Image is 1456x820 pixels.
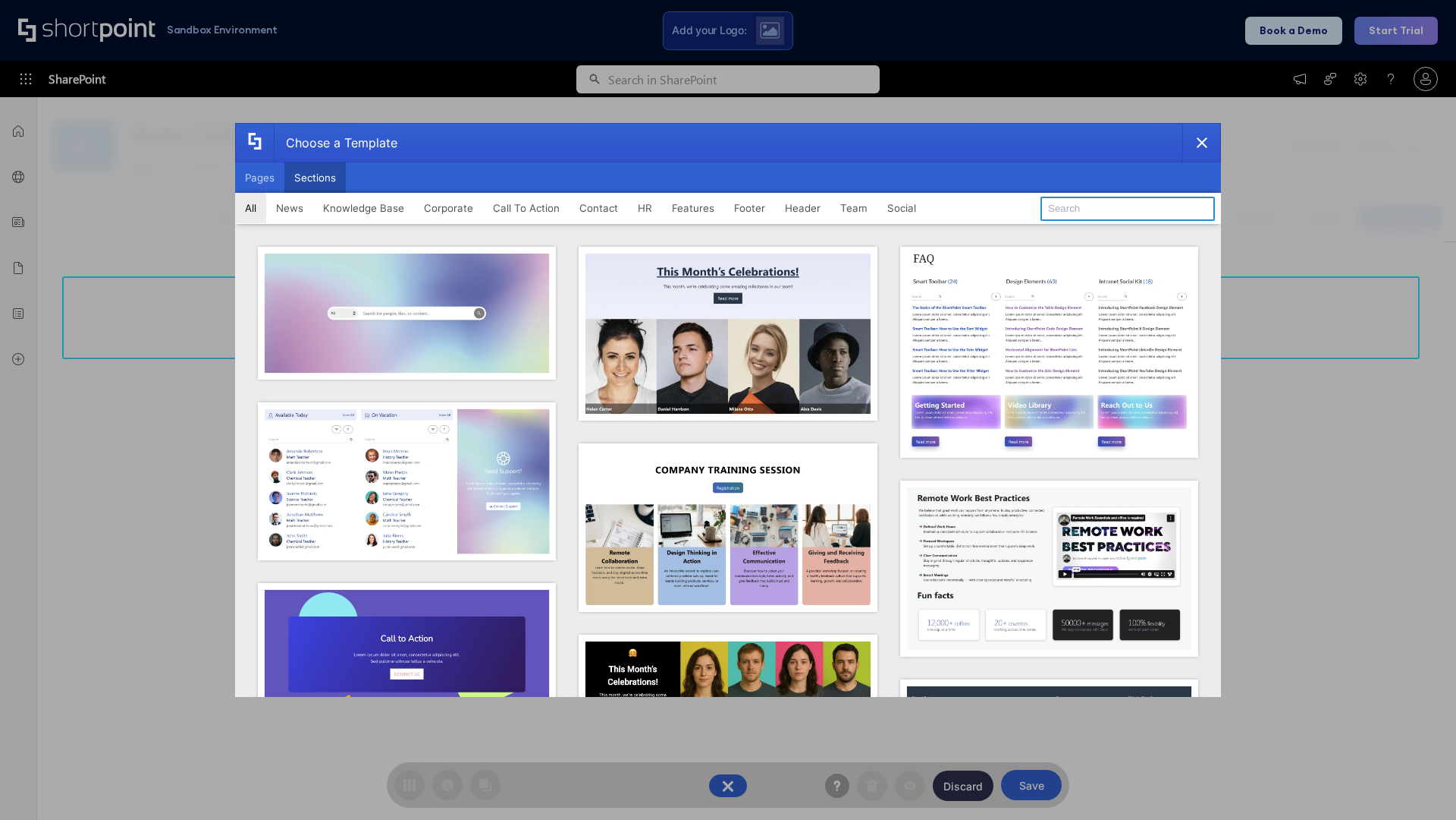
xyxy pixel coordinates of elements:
[235,162,284,193] button: Pages
[1380,747,1456,820] iframe: Chat Widget
[628,193,662,223] button: HR
[235,193,266,223] button: All
[830,193,877,223] button: Team
[1040,197,1215,221] input: Search
[483,193,570,223] button: Call To Action
[274,124,397,162] div: Choose a Template
[724,193,775,223] button: Footer
[570,193,628,223] button: Contact
[266,193,313,223] button: News
[313,193,414,223] button: Knowledge Base
[235,123,1221,697] div: template selector
[414,193,483,223] button: Corporate
[662,193,724,223] button: Features
[877,193,926,223] button: Social
[775,193,830,223] button: Header
[284,162,346,193] button: Sections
